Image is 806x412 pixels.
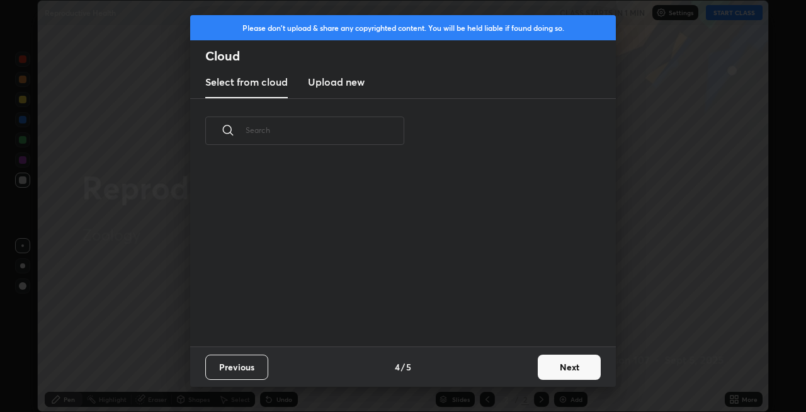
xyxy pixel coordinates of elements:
button: Next [538,355,601,380]
h2: Cloud [205,48,616,64]
h3: Select from cloud [205,74,288,89]
button: Previous [205,355,268,380]
h3: Upload new [308,74,365,89]
h4: / [401,360,405,374]
h4: 5 [406,360,411,374]
div: Please don't upload & share any copyrighted content. You will be held liable if found doing so. [190,15,616,40]
input: Search [246,103,404,157]
h4: 4 [395,360,400,374]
